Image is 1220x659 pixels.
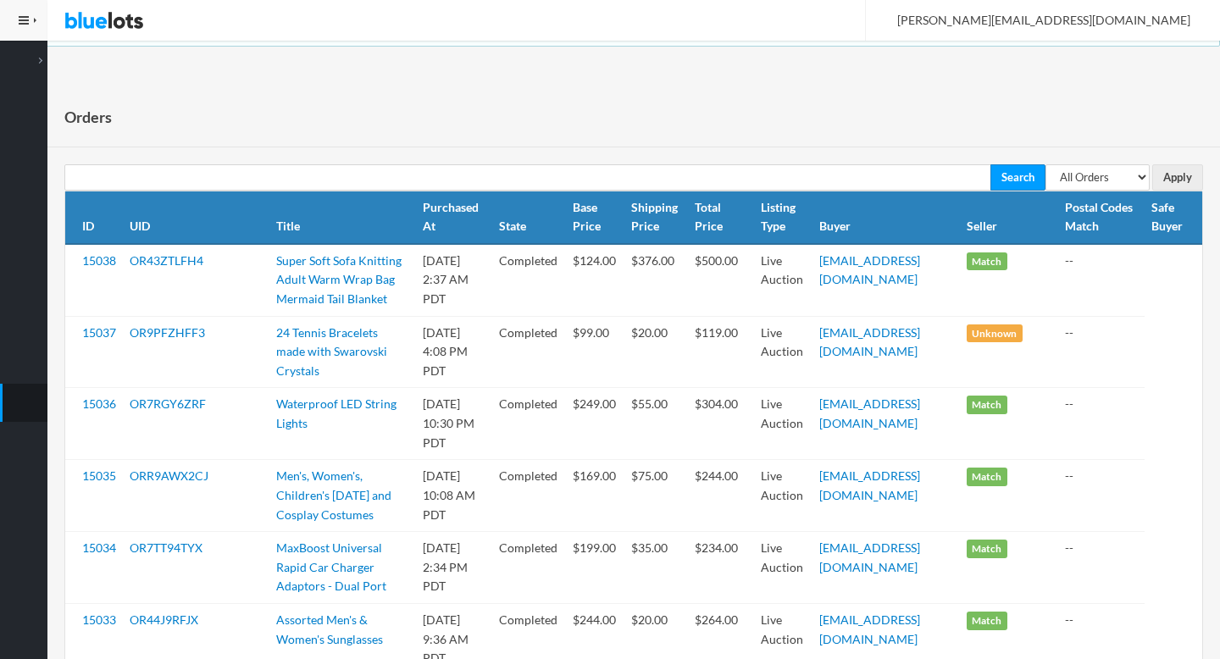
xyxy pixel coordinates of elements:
span: Match [967,540,1007,558]
th: Postal Codes Match [1058,191,1145,244]
span: Match [967,612,1007,630]
td: Live Auction [754,316,812,388]
td: $304.00 [688,388,755,460]
a: [EMAIL_ADDRESS][DOMAIN_NAME] [819,396,920,430]
a: MaxBoost Universal Rapid Car Charger Adaptors - Dual Port [276,540,386,593]
a: OR7RGY6ZRF [130,396,206,411]
a: OR44J9RFJX [130,612,198,627]
td: $234.00 [688,532,755,604]
a: OR43ZTLFH4 [130,253,203,268]
td: $119.00 [688,316,755,388]
th: UID [123,191,269,244]
td: $249.00 [566,388,624,460]
td: -- [1058,388,1145,460]
a: [EMAIL_ADDRESS][DOMAIN_NAME] [819,612,920,646]
a: 15034 [82,540,116,555]
td: Completed [492,532,566,604]
a: OR9PFZHFF3 [130,325,205,340]
td: [DATE] 10:30 PM PDT [416,388,492,460]
td: -- [1058,460,1145,532]
td: -- [1058,244,1145,316]
td: -- [1058,532,1145,604]
th: Base Price [566,191,624,244]
th: Safe Buyer [1145,191,1202,244]
td: Completed [492,316,566,388]
td: -- [1058,316,1145,388]
td: Live Auction [754,460,812,532]
a: 24 Tennis Bracelets made with Swarovski Crystals [276,325,387,378]
a: Men's, Women's, Children's [DATE] and Cosplay Costumes [276,468,391,521]
td: Live Auction [754,244,812,316]
td: $20.00 [624,316,688,388]
td: Live Auction [754,388,812,460]
a: 15038 [82,253,116,268]
th: Purchased At [416,191,492,244]
a: [EMAIL_ADDRESS][DOMAIN_NAME] [819,540,920,574]
span: Match [967,468,1007,486]
td: Completed [492,460,566,532]
input: Search [990,164,1045,191]
th: Shipping Price [624,191,688,244]
h1: Orders [64,104,112,130]
th: Total Price [688,191,755,244]
a: 15037 [82,325,116,340]
a: [EMAIL_ADDRESS][DOMAIN_NAME] [819,253,920,287]
a: Waterproof LED String Lights [276,396,396,430]
td: $244.00 [688,460,755,532]
a: OR7TT94TYX [130,540,202,555]
td: $124.00 [566,244,624,316]
td: $376.00 [624,244,688,316]
td: Completed [492,244,566,316]
td: $55.00 [624,388,688,460]
td: Live Auction [754,532,812,604]
th: Seller [960,191,1058,244]
input: Apply [1152,164,1203,191]
th: Title [269,191,416,244]
a: [EMAIL_ADDRESS][DOMAIN_NAME] [819,468,920,502]
td: [DATE] 4:08 PM PDT [416,316,492,388]
span: [PERSON_NAME][EMAIL_ADDRESS][DOMAIN_NAME] [879,13,1190,27]
a: 15036 [82,396,116,411]
th: Buyer [812,191,959,244]
td: Completed [492,388,566,460]
td: [DATE] 2:34 PM PDT [416,532,492,604]
a: Assorted Men's & Women's Sunglasses [276,612,383,646]
td: [DATE] 10:08 AM PDT [416,460,492,532]
td: $99.00 [566,316,624,388]
span: Match [967,396,1007,414]
td: $75.00 [624,460,688,532]
td: $169.00 [566,460,624,532]
a: Super Soft Sofa Knitting Adult Warm Wrap Bag Mermaid Tail Blanket [276,253,402,306]
a: 15035 [82,468,116,483]
span: Unknown [967,324,1023,343]
td: [DATE] 2:37 AM PDT [416,244,492,316]
th: State [492,191,566,244]
a: 15033 [82,612,116,627]
td: $35.00 [624,532,688,604]
th: ID [65,191,123,244]
a: [EMAIL_ADDRESS][DOMAIN_NAME] [819,325,920,359]
a: ORR9AWX2CJ [130,468,208,483]
td: $199.00 [566,532,624,604]
span: Match [967,252,1007,271]
th: Listing Type [754,191,812,244]
td: $500.00 [688,244,755,316]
